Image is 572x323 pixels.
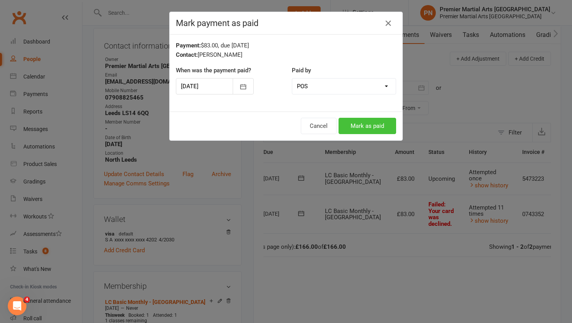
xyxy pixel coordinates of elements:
label: When was the payment paid? [176,66,251,75]
label: Paid by [292,66,311,75]
button: Close [382,17,395,30]
span: 4 [24,297,30,303]
div: $83.00, due [DATE] [176,41,396,50]
strong: Contact: [176,51,198,58]
button: Cancel [301,118,337,134]
iframe: Intercom live chat [8,297,26,315]
h4: Mark payment as paid [176,18,396,28]
strong: Payment: [176,42,201,49]
button: Mark as paid [339,118,396,134]
div: [PERSON_NAME] [176,50,396,59]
